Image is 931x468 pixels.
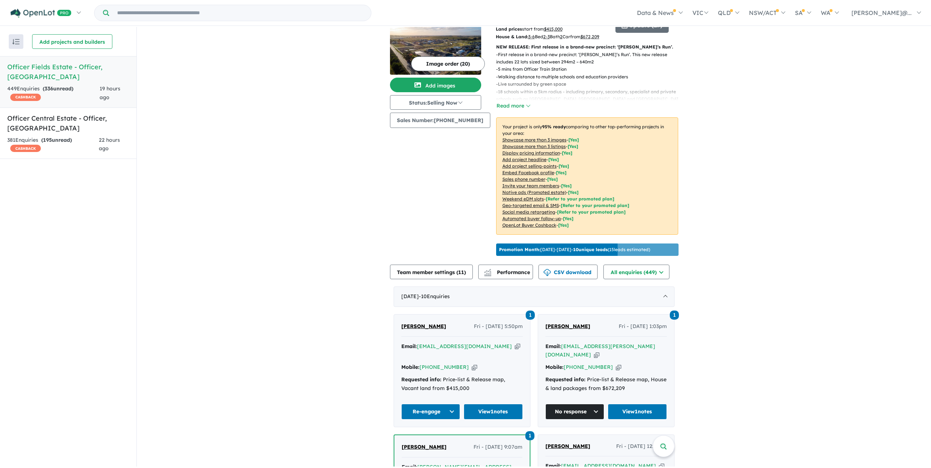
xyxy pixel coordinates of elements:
span: [PERSON_NAME] [402,444,447,450]
span: Fri - [DATE] 5:50pm [474,322,523,331]
span: [ Yes ] [568,137,579,143]
strong: ( unread) [41,137,72,143]
a: 1 [670,310,679,320]
p: - 18 schools within a 5km radius - including primary, secondary, specialist and private schools s... [496,88,684,103]
img: Openlot PRO Logo White [11,9,72,18]
span: [ Yes ] [559,163,569,169]
span: CASHBACK [10,145,41,152]
u: $ 415,000 [544,26,563,32]
u: Add project selling-points [502,163,557,169]
a: [EMAIL_ADDRESS][DOMAIN_NAME] [417,343,512,350]
h5: Officer Fields Estate - Officer , [GEOGRAPHIC_DATA] [7,62,129,82]
span: CASHBACK [10,94,41,101]
img: bar-chart.svg [484,271,491,276]
a: Officer Fields Estate - Officer LogoOfficer Fields Estate - Officer [390,5,481,75]
span: [ Yes ] [562,150,572,156]
p: - 5 mins from Officer Train Station [496,66,684,73]
h5: Officer Central Estate - Officer , [GEOGRAPHIC_DATA] [7,113,129,133]
img: Officer Fields Estate - Officer [390,20,481,75]
span: 195 [43,137,52,143]
strong: Requested info: [545,376,586,383]
u: Automated buyer follow-up [502,216,561,221]
u: 3-6 [528,34,535,39]
p: Your project is only comparing to other top-performing projects in your area: - - - - - - - - - -... [496,117,678,235]
a: View1notes [608,404,667,420]
a: 1 [526,310,535,320]
button: Re-engage [401,404,460,420]
strong: Mobile: [401,364,420,370]
a: [PERSON_NAME] [545,442,590,451]
a: [PERSON_NAME] [402,443,447,452]
span: 1 [670,311,679,320]
img: sort.svg [12,39,20,44]
button: All enquiries (449) [603,265,669,279]
button: Copy [594,351,599,359]
u: Sales phone number [502,176,545,182]
span: [ Yes ] [548,157,559,162]
button: Sales Number:[PHONE_NUMBER] [390,113,490,128]
u: 2-3 [543,34,550,39]
span: 1 [526,311,535,320]
img: download icon [544,269,551,276]
strong: ( unread) [43,85,73,92]
span: 11 [458,269,464,276]
a: [PHONE_NUMBER] [564,364,613,370]
b: House & Land: [496,34,528,39]
span: 336 [45,85,53,92]
u: Embed Facebook profile [502,170,554,175]
button: Copy [515,343,520,350]
u: Native ads (Promoted estate) [502,190,566,195]
u: Invite your team members [502,183,559,188]
u: Weekend eDM slots [502,196,544,202]
span: [PERSON_NAME] [401,323,446,329]
span: - 10 Enquir ies [419,293,450,300]
button: Copy [472,363,477,371]
span: 1 [525,431,534,440]
strong: Requested info: [401,376,441,383]
a: [EMAIL_ADDRESS][PERSON_NAME][DOMAIN_NAME] [545,343,655,358]
span: [ Yes ] [547,176,558,182]
span: [Refer to your promoted plan] [546,196,614,202]
u: Add project headline [502,157,546,162]
span: [ Yes ] [568,144,578,149]
p: [DATE] - [DATE] - ( 15 leads estimated) [499,246,650,253]
a: [PHONE_NUMBER] [420,364,469,370]
u: Display pricing information [502,150,560,156]
u: OpenLot Buyer Cashback [502,222,556,228]
button: No response [545,404,604,420]
p: - Walking distance to multiple schools and education providers [496,73,684,81]
b: Land prices [496,26,522,32]
button: CSV download [538,265,598,279]
button: Team member settings (11) [390,265,473,279]
strong: Mobile: [545,364,564,370]
button: Copy [616,363,621,371]
u: Social media retargeting [502,209,555,215]
span: [Yes] [563,216,573,221]
b: 95 % ready [542,124,566,129]
u: Showcase more than 3 listings [502,144,566,149]
input: Try estate name, suburb, builder or developer [111,5,370,21]
a: [PERSON_NAME] [401,322,446,331]
button: Image order (20) [411,56,485,71]
strong: Email: [401,343,417,350]
img: line-chart.svg [484,269,491,273]
span: [PERSON_NAME] [545,323,590,329]
a: View1notes [464,404,523,420]
div: Price-list & Release map, House & land packages from $672,209 [545,375,667,393]
p: NEW RELEASE: First release in a brand-new precinct: ‘[PERSON_NAME]’s Run’. [496,43,678,51]
b: Promotion Month: [499,247,540,252]
button: Performance [478,265,533,279]
span: Fri - [DATE] 1:03pm [619,322,667,331]
button: Add projects and builders [32,34,112,49]
strong: Email: [545,343,561,350]
div: 449 Enquir ies [7,85,100,102]
span: [PERSON_NAME] [545,443,590,449]
span: Performance [485,269,530,276]
button: Status:Selling Now [390,95,481,110]
button: Read more [496,102,530,110]
span: [Refer to your promoted plan] [561,203,629,208]
span: Fri - [DATE] 9:07am [474,443,522,452]
span: [Yes] [558,222,569,228]
span: [ Yes ] [561,183,572,188]
div: Price-list & Release map, Vacant land from $415,000 [401,375,523,393]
